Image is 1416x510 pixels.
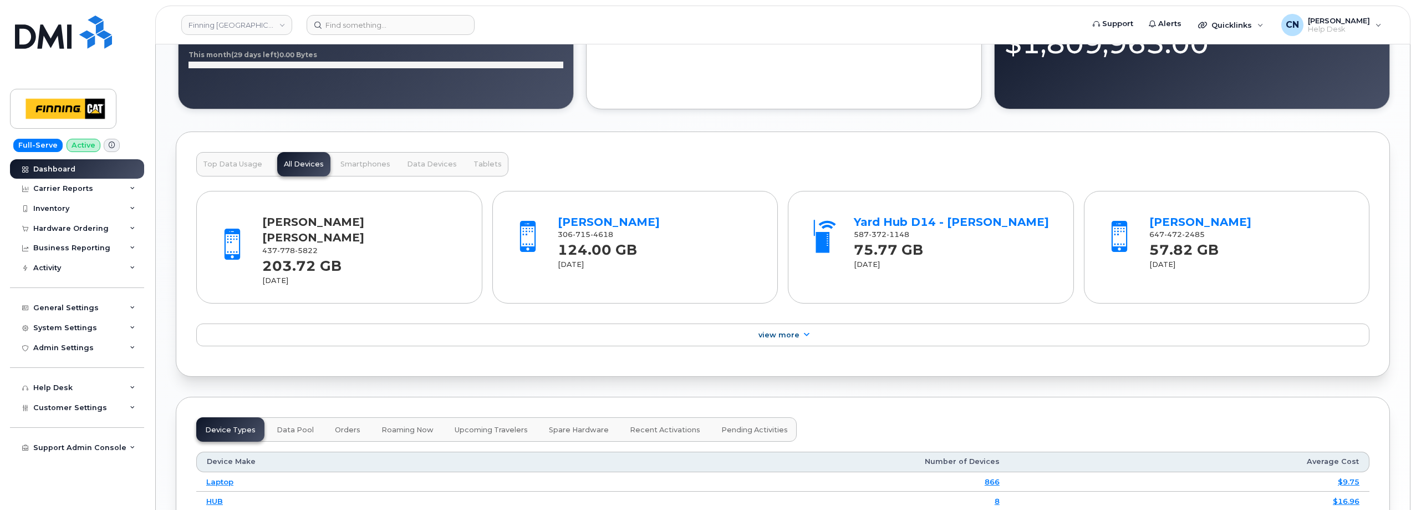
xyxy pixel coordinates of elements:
[558,215,660,229] a: [PERSON_NAME]
[181,15,292,35] a: Finning Canada
[558,260,758,270] div: [DATE]
[1010,452,1369,472] th: Average Cost
[887,230,909,239] span: 1148
[854,235,923,258] strong: 75.77 GB
[1190,14,1271,36] div: Quicklinks
[721,426,788,435] span: Pending Activities
[1308,16,1370,25] span: [PERSON_NAME]
[1149,215,1251,229] a: [PERSON_NAME]
[334,152,397,176] button: Smartphones
[869,230,887,239] span: 372
[1182,230,1205,239] span: 2485
[558,230,613,239] span: 306
[539,452,1009,472] th: Number of Devices
[262,276,462,286] div: [DATE]
[558,235,637,258] strong: 124.00 GB
[277,246,295,255] span: 778
[196,324,1369,347] a: View More
[407,160,457,169] span: Data Devices
[1158,18,1181,29] span: Alerts
[573,230,590,239] span: 715
[549,426,609,435] span: Spare Hardware
[630,426,700,435] span: Recent Activations
[196,152,269,176] button: Top Data Usage
[1338,477,1359,486] a: $9.75
[854,215,1049,229] a: Yard Hub D14 - [PERSON_NAME]
[1149,260,1349,270] div: [DATE]
[1308,25,1370,34] span: Help Desk
[455,426,528,435] span: Upcoming Travelers
[854,230,909,239] span: 587
[262,246,318,255] span: 437
[206,477,233,486] a: Laptop
[1164,230,1182,239] span: 472
[1102,18,1133,29] span: Support
[381,426,434,435] span: Roaming Now
[854,260,1054,270] div: [DATE]
[262,215,364,245] a: [PERSON_NAME] [PERSON_NAME]
[279,51,317,59] tspan: 0.00 Bytes
[189,51,231,59] tspan: This month
[473,160,502,169] span: Tablets
[1141,13,1189,35] a: Alerts
[758,331,799,339] span: View More
[231,51,279,59] tspan: (29 days left)
[1286,18,1299,32] span: CN
[340,160,390,169] span: Smartphones
[1149,230,1205,239] span: 647
[1333,497,1359,506] a: $16.96
[590,230,613,239] span: 4618
[1211,21,1252,29] span: Quicklinks
[206,497,223,506] a: HUB
[467,152,508,176] button: Tablets
[203,160,262,169] span: Top Data Usage
[335,426,360,435] span: Orders
[1274,14,1389,36] div: Connor Nguyen
[196,452,539,472] th: Device Make
[277,426,314,435] span: Data Pool
[1149,235,1219,258] strong: 57.82 GB
[985,477,1000,486] a: 866
[307,15,475,35] input: Find something...
[295,246,318,255] span: 5822
[995,497,1000,506] a: 8
[400,152,463,176] button: Data Devices
[262,251,342,274] strong: 203.72 GB
[1085,13,1141,35] a: Support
